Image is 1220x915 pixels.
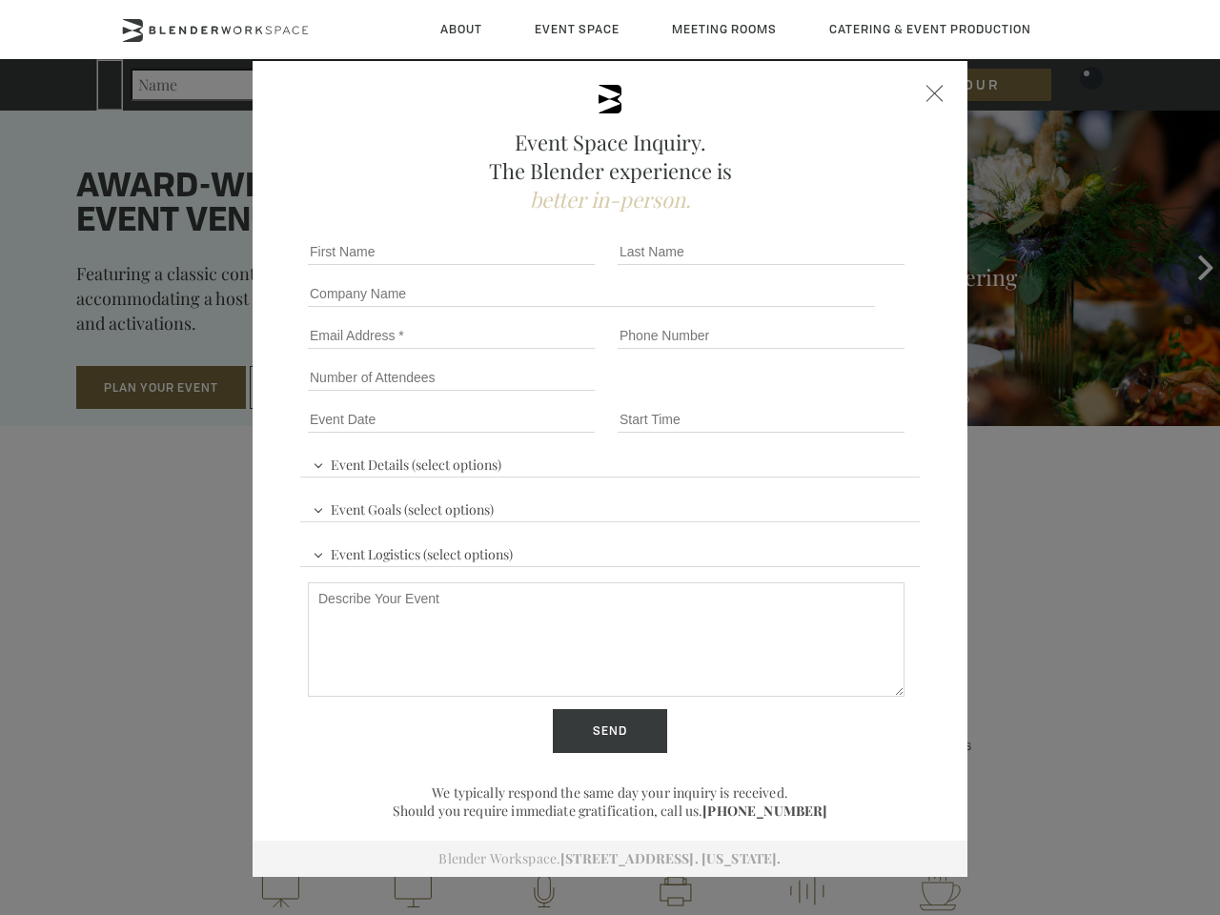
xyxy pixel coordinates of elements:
p: We typically respond the same day your inquiry is received. [300,783,920,802]
a: [STREET_ADDRESS]. [US_STATE]. [560,849,781,867]
input: Phone Number [618,322,905,349]
span: Event Details (select options) [308,448,506,477]
p: Should you require immediate gratification, call us. [300,802,920,820]
span: Event Goals (select options) [308,493,498,521]
input: First Name [308,238,595,265]
input: Email Address * [308,322,595,349]
input: Number of Attendees [308,364,595,391]
a: [PHONE_NUMBER] [702,802,827,820]
span: better in-person. [530,185,691,213]
input: Last Name [618,238,905,265]
h2: Event Space Inquiry. The Blender experience is [300,128,920,213]
input: Company Name [308,280,875,307]
div: Blender Workspace. [253,841,967,877]
input: Send [553,709,667,753]
span: Event Logistics (select options) [308,538,518,566]
input: Event Date [308,406,595,433]
input: Start Time [618,406,905,433]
